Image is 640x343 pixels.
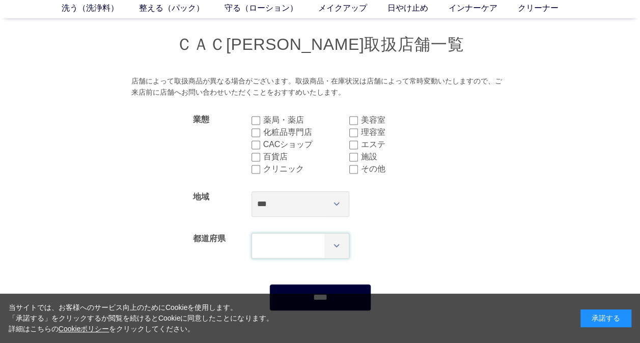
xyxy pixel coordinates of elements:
[193,234,226,243] label: 都道府県
[361,126,447,138] label: 理容室
[62,2,139,14] a: 洗う（洗浄料）
[225,2,318,14] a: 守る（ローション）
[263,163,349,175] label: クリニック
[263,126,349,138] label: 化粧品専門店
[361,138,447,151] label: エステ
[139,2,225,14] a: 整える（パック）
[387,2,449,14] a: 日やけ止め
[131,76,509,98] div: 店舗によって取扱商品が異なる場合がございます。取扱商品・在庫状況は店舗によって常時変動いたしますので、ご来店前に店舗へお問い合わせいただくことをおすすめいたします。
[263,151,349,163] label: 百貨店
[263,138,349,151] label: CACショップ
[580,309,631,327] div: 承諾する
[193,115,209,124] label: 業態
[193,192,209,201] label: 地域
[361,163,447,175] label: その他
[318,2,387,14] a: メイクアップ
[361,114,447,126] label: 美容室
[9,302,273,334] div: 当サイトでは、お客様へのサービス向上のためにCookieを使用します。 「承諾する」をクリックするか閲覧を続けるとCookieに同意したことになります。 詳細はこちらの をクリックしてください。
[263,114,349,126] label: 薬局・薬店
[361,151,447,163] label: 施設
[449,2,518,14] a: インナーケア
[59,325,109,333] a: Cookieポリシー
[66,34,575,55] h1: ＣＡＣ[PERSON_NAME]取扱店舗一覧
[518,2,579,14] a: クリーナー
